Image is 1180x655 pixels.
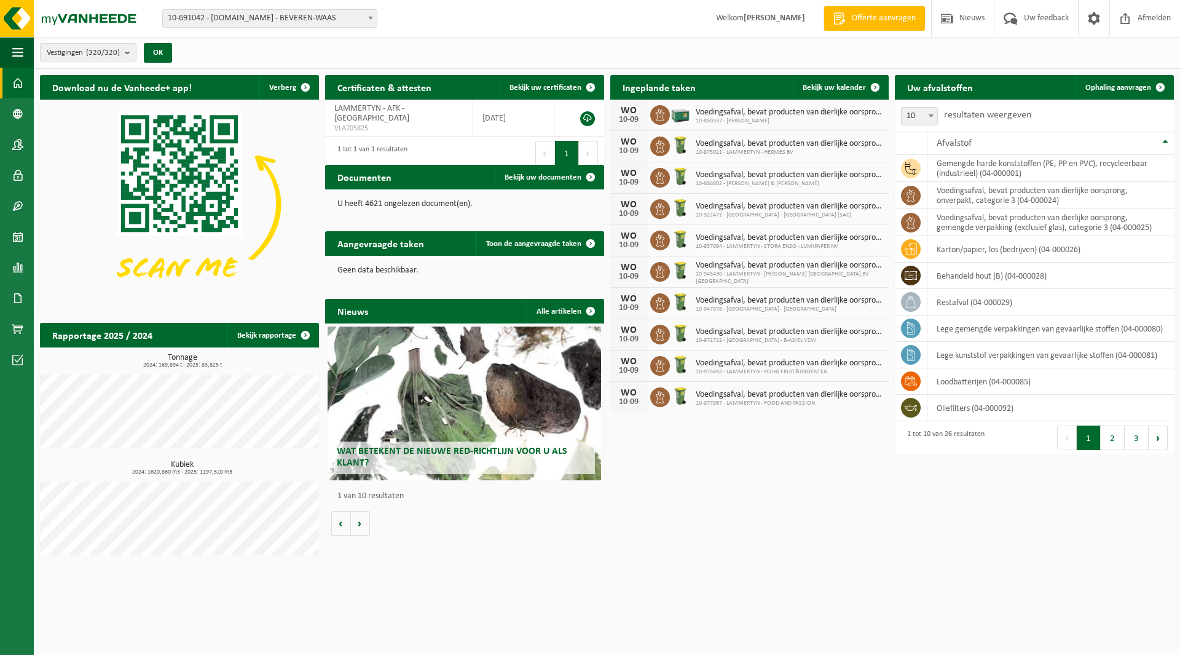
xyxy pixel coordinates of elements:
span: 2024: 1620,860 m3 - 2025: 1197,520 m3 [46,469,319,475]
div: WO [616,169,641,178]
strong: [PERSON_NAME] [744,14,805,23]
span: Voedingsafval, bevat producten van dierlijke oorsprong, onverpakt, categorie 3 [696,261,883,271]
button: Vorige [331,511,351,536]
div: 10-09 [616,304,641,312]
h2: Documenten [325,165,404,189]
a: Alle artikelen [527,299,603,324]
img: WB-0140-HPE-GN-50 [670,354,691,375]
button: OK [144,43,172,63]
span: 2024: 169,894 t - 2025: 83,825 t [46,362,319,368]
div: WO [616,106,641,116]
div: 1 tot 10 van 26 resultaten [901,424,985,451]
div: 10-09 [616,398,641,407]
img: WB-0140-HPE-GN-50 [670,229,691,250]
span: Offerte aanvragen [849,12,919,25]
div: 1 tot 1 van 1 resultaten [331,140,407,167]
td: lege gemengde verpakkingen van gevaarlijke stoffen (04-000080) [927,316,1174,342]
span: VLA705825 [334,124,463,133]
td: karton/papier, los (bedrijven) (04-000026) [927,236,1174,263]
img: WB-0140-HPE-GN-50 [670,323,691,344]
button: Previous [1057,426,1077,450]
p: Geen data beschikbaar. [337,266,592,275]
span: Bekijk uw documenten [505,173,581,181]
a: Ophaling aanvragen [1076,75,1173,100]
div: WO [616,263,641,272]
img: WB-0140-HPE-GN-50 [670,135,691,156]
a: Wat betekent de nieuwe RED-richtlijn voor u als klant? [328,327,601,480]
span: Voedingsafval, bevat producten van dierlijke oorsprong, onverpakt, categorie 3 [696,359,883,368]
div: WO [616,325,641,335]
td: [DATE] [473,100,554,137]
button: 1 [1077,426,1101,450]
a: Toon de aangevraagde taken [476,231,603,256]
span: Voedingsafval, bevat producten van dierlijke oorsprong, onverpakt, categorie 3 [696,233,883,243]
span: 10-977967 - LAMMERTYN - FOOD AND PASSION [696,400,883,407]
div: WO [616,388,641,398]
div: WO [616,200,641,210]
div: 10-09 [616,116,641,124]
td: gemengde harde kunststoffen (PE, PP en PVC), recycleerbaar (industrieel) (04-000001) [927,155,1174,182]
span: 10-691042 - LAMMERTYN.NET - BEVEREN-WAAS [162,9,377,28]
img: PB-LB-0680-HPE-GN-01 [670,103,691,124]
h3: Kubiek [46,461,319,475]
img: WB-0140-HPE-GN-50 [670,197,691,218]
span: Voedingsafval, bevat producten van dierlijke oorsprong, onverpakt, categorie 3 [696,170,883,180]
td: behandeld hout (B) (04-000028) [927,263,1174,289]
h2: Nieuws [325,299,380,323]
div: WO [616,357,641,367]
h2: Uw afvalstoffen [895,75,985,99]
count: (320/320) [86,49,120,57]
label: resultaten weergeven [944,110,1031,120]
div: 10-09 [616,335,641,344]
td: voedingsafval, bevat producten van dierlijke oorsprong, gemengde verpakking (exclusief glas), cat... [927,209,1174,236]
button: Verberg [259,75,318,100]
button: Next [1149,426,1168,450]
button: 1 [555,141,579,165]
a: Bekijk uw certificaten [500,75,603,100]
span: 10-945430 - LAMMERTYN - [PERSON_NAME] [GEOGRAPHIC_DATA] BV [GEOGRAPHIC_DATA] [696,271,883,285]
span: 10 [901,107,938,125]
button: Next [579,141,598,165]
span: Voedingsafval, bevat producten van dierlijke oorsprong, onverpakt, categorie 3 [696,108,883,117]
button: 2 [1101,426,1125,450]
td: restafval (04-000029) [927,289,1174,316]
img: WB-0140-HPE-GN-50 [670,386,691,407]
a: Bekijk rapportage [227,323,318,347]
span: Bekijk uw certificaten [509,84,581,92]
h2: Certificaten & attesten [325,75,444,99]
span: 10-972722 - [GEOGRAPHIC_DATA] - B-ASIEL VZW [696,337,883,344]
p: 1 van 10 resultaten [337,492,598,501]
div: WO [616,294,641,304]
span: Voedingsafval, bevat producten van dierlijke oorsprong, onverpakt, categorie 3 [696,327,883,337]
h2: Aangevraagde taken [325,231,436,255]
span: Wat betekent de nieuwe RED-richtlijn voor u als klant? [337,447,567,468]
div: 10-09 [616,147,641,156]
td: voedingsafval, bevat producten van dierlijke oorsprong, onverpakt, categorie 3 (04-000024) [927,182,1174,209]
button: Volgende [351,511,370,536]
div: 10-09 [616,367,641,375]
span: Voedingsafval, bevat producten van dierlijke oorsprong, onverpakt, categorie 3 [696,296,883,306]
div: 10-09 [616,241,641,250]
span: Voedingsafval, bevat producten van dierlijke oorsprong, onverpakt, categorie 3 [696,139,883,149]
span: Toon de aangevraagde taken [486,240,581,248]
span: 10-937094 - LAMMERTYN - STORA ENSO - LUMIPAPER NV [696,243,883,250]
span: Vestigingen [47,44,120,62]
img: WB-0140-HPE-GN-50 [670,260,691,281]
h2: Ingeplande taken [610,75,708,99]
div: WO [616,137,641,147]
p: U heeft 4621 ongelezen document(en). [337,200,592,208]
img: WB-0140-HPE-GN-51 [670,166,691,187]
td: lege kunststof verpakkingen van gevaarlijke stoffen (04-000081) [927,342,1174,368]
a: Bekijk uw kalender [793,75,887,100]
div: 10-09 [616,210,641,218]
span: 10-850337 - [PERSON_NAME] [696,117,883,125]
div: 10-09 [616,272,641,281]
span: 10 [902,108,937,125]
span: 10-975692 - LAMMERTYN - PJVHG FRUIT&GROENTEN [696,368,883,376]
a: Bekijk uw documenten [495,165,603,189]
span: Afvalstof [937,138,972,148]
span: Verberg [269,84,296,92]
span: LAMMERTYN - AFK - [GEOGRAPHIC_DATA] [334,104,409,123]
button: Vestigingen(320/320) [40,43,136,62]
span: 10-886802 - [PERSON_NAME] & [PERSON_NAME] [696,180,883,188]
